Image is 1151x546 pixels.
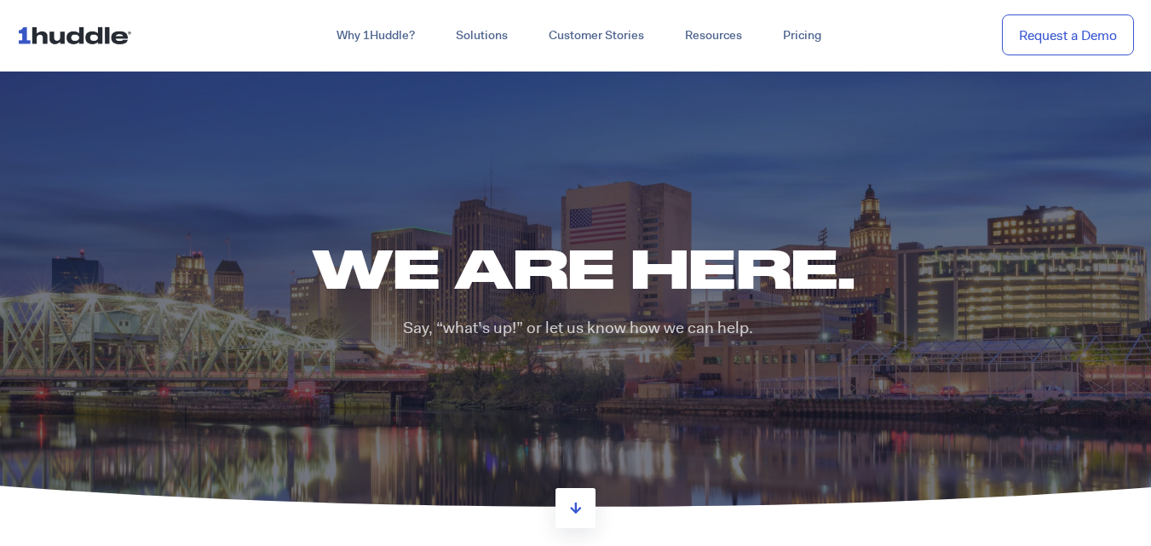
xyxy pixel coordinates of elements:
[150,232,1019,304] h1: We are here.
[763,20,842,51] a: Pricing
[150,317,1006,340] p: Say, “what’s up!” or let us know how we can help.
[528,20,665,51] a: Customer Stories
[316,20,435,51] a: Why 1Huddle?
[435,20,528,51] a: Solutions
[1002,14,1134,56] a: Request a Demo
[17,19,139,51] img: ...
[665,20,763,51] a: Resources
